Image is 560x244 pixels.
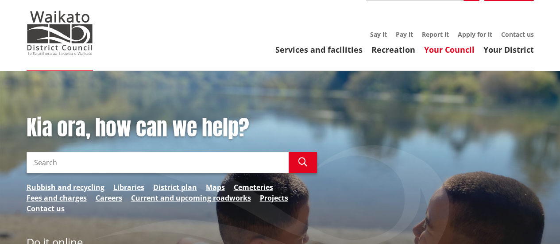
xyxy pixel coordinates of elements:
a: Careers [96,193,122,203]
a: Rubbish and recycling [27,182,104,193]
a: Maps [206,182,225,193]
a: Report it [422,30,449,39]
a: Cemeteries [234,182,273,193]
a: Projects [260,193,288,203]
a: Recreation [371,44,415,55]
a: Contact us [27,203,65,214]
a: Services and facilities [275,44,363,55]
a: Fees and charges [27,193,87,203]
a: Apply for it [458,30,492,39]
a: District plan [153,182,197,193]
a: Pay it [396,30,413,39]
a: Your District [483,44,534,55]
a: Current and upcoming roadworks [131,193,251,203]
a: Libraries [113,182,144,193]
img: Waikato District Council - Te Kaunihera aa Takiwaa o Waikato [27,11,93,55]
input: Search input [27,152,289,173]
a: Say it [370,30,387,39]
a: Your Council [424,44,475,55]
a: Contact us [501,30,534,39]
h1: Kia ora, how can we help? [27,115,317,141]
